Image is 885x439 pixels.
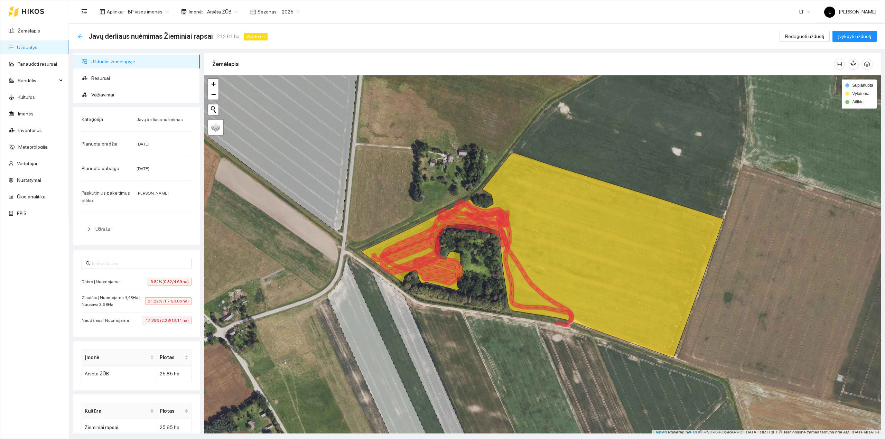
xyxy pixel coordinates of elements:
[652,430,881,436] div: | Powered by © HNIT-[GEOGRAPHIC_DATA]; ORT10LT ©, Nacionalinė žemės tarnyba prie AM, [DATE]-[DATE]
[86,261,91,266] span: search
[82,278,123,285] span: Dabro | Nuomojama
[92,260,187,267] input: Ieškoti lauko
[157,349,192,366] th: this column's title is Plotas,this column is sortable
[88,31,213,42] span: Javų derliaus nuėmimas Žieminiai rapsai
[137,191,169,196] span: [PERSON_NAME]
[208,104,218,115] button: Initiate a new search
[160,354,183,361] span: Plotas
[77,34,83,39] span: arrow-left
[81,9,87,15] span: menu-fold
[181,9,187,15] span: shop
[18,128,42,133] a: Inventorius
[212,54,834,74] div: Žemėlapis
[17,211,27,216] a: PPIS
[82,403,157,419] th: this column's title is Kultūra,this column is sortable
[838,32,871,40] span: Įvykdyti užduotį
[250,9,256,15] span: calendar
[137,142,149,147] span: [DATE]
[157,366,192,382] td: 25.85 ha
[148,278,192,286] span: 6.82% (0.32/4.69 ha)
[834,62,845,67] span: column-width
[82,166,119,171] span: Planuota pabaiga
[690,430,697,435] a: Esri
[82,294,145,308] span: Ginaičio | Nuomojama 4,48Ha | Nuosava 3,58Ha
[77,34,83,39] div: Atgal
[17,177,41,183] a: Nustatymai
[100,9,105,15] span: layout
[17,194,46,199] a: Ūkio analitika
[282,7,300,17] span: 2025
[137,117,183,122] span: Javų derliaus nuėmimas
[145,297,192,305] span: 21.22% (1.71/8.06 ha)
[824,9,876,15] span: [PERSON_NAME]
[82,116,103,122] span: Kategorija
[160,407,183,415] span: Plotas
[87,227,91,231] span: right
[698,430,699,435] span: |
[95,226,112,232] span: Užrašai
[77,5,91,19] button: menu-fold
[91,55,194,68] span: Užduotis žemėlapyje
[208,89,218,100] a: Zoom out
[18,28,40,34] a: Žemėlapis
[832,31,877,42] button: Įvykdyti užduotį
[18,61,57,67] a: Panaudoti resursai
[188,8,203,16] span: Įmonė :
[85,407,149,415] span: Kultūra
[207,7,238,17] span: Arsėta ŽŪB
[18,111,34,116] a: Įmonės
[852,91,869,96] span: Vykdoma
[91,71,194,85] span: Resursai
[85,354,149,361] span: Įmonė
[82,349,157,366] th: this column's title is Įmonė,this column is sortable
[82,190,130,203] span: Paskutinius pakeitimus atliko
[107,8,124,16] span: Aplinka :
[799,7,810,17] span: LT
[17,161,37,166] a: Vartotojai
[780,31,830,42] button: Redaguoti užduotį
[834,59,845,70] button: column-width
[157,419,192,436] td: 25.85 ha
[780,34,830,39] a: Redaguoti užduotį
[128,7,169,17] span: BP visos įmonės
[82,317,132,324] span: Naudžiaus | Nuomojama
[157,403,192,419] th: this column's title is Plotas,this column is sortable
[208,79,218,89] a: Zoom in
[17,45,37,50] a: Užduotys
[653,430,666,435] a: Leaflet
[82,419,157,436] td: Žieminiai rapsai
[211,90,216,99] span: −
[829,7,831,18] span: L
[143,317,192,324] span: 17.39% (2.28/13.11 ha)
[852,100,864,104] span: Atlikta
[211,80,216,88] span: +
[18,94,35,100] a: Kultūros
[82,221,192,237] div: Užrašai
[258,8,278,16] span: Sezonas :
[91,88,194,102] span: Važiavimai
[82,141,118,147] span: Planuota pradžia
[208,120,223,135] a: Layers
[785,32,824,40] span: Redaguoti užduotį
[244,33,268,40] span: Vykdoma
[18,74,57,87] span: Sandėlis
[852,83,873,88] span: Suplanuota
[217,32,240,40] span: 212.61 ha
[137,166,149,171] span: [DATE]
[18,144,48,150] a: Meteorologija
[82,366,157,382] td: Arsėta ŽŪB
